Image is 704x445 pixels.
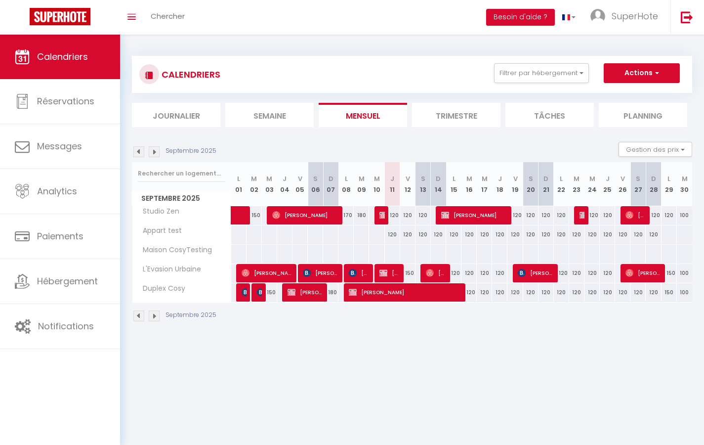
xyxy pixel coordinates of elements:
div: 120 [446,225,461,244]
p: Septembre 2025 [166,311,216,320]
span: Hébergement [37,275,98,287]
div: 120 [523,225,538,244]
abbr: M [266,174,272,183]
span: [PERSON_NAME] [349,283,461,302]
abbr: D [543,174,548,183]
img: ... [590,9,605,24]
div: 120 [507,206,523,224]
th: 24 [584,162,600,206]
div: 170 [338,206,354,224]
span: [PERSON_NAME] [349,264,369,282]
th: 21 [538,162,554,206]
th: 27 [630,162,646,206]
span: Paiements [37,230,83,242]
div: 120 [630,225,646,244]
abbr: D [329,174,333,183]
span: [PERSON_NAME] [379,264,400,282]
abbr: L [667,174,670,183]
div: 120 [492,283,507,302]
span: Chercher [151,11,185,21]
span: [PERSON_NAME] [441,206,507,224]
abbr: L [345,174,348,183]
div: 120 [461,225,477,244]
li: Planning [599,103,687,127]
th: 13 [415,162,431,206]
button: Actions [604,63,680,83]
input: Rechercher un logement... [138,165,225,182]
th: 26 [615,162,630,206]
span: Réservations [37,95,94,107]
th: 22 [554,162,569,206]
span: [PERSON_NAME] [379,206,384,224]
abbr: S [636,174,640,183]
abbr: M [359,174,365,183]
p: Septembre 2025 [166,146,216,156]
abbr: J [498,174,502,183]
div: 100 [677,264,692,282]
span: Duplex Cosy [134,283,188,294]
li: Trimestre [412,103,500,127]
abbr: V [406,174,410,183]
th: 10 [369,162,384,206]
div: 120 [630,283,646,302]
th: 08 [338,162,354,206]
div: 120 [415,225,431,244]
span: [PERSON_NAME] [272,206,338,224]
span: [PERSON_NAME] [242,264,292,282]
span: Septembre 2025 [132,191,231,206]
span: [PERSON_NAME] [426,264,446,282]
span: SuperHote [612,10,658,22]
abbr: S [421,174,425,183]
th: 06 [308,162,323,206]
div: 120 [600,264,615,282]
abbr: D [436,174,441,183]
h3: CALENDRIERS [159,63,220,86]
div: 120 [600,283,615,302]
img: Super Booking [30,8,90,25]
div: 150 [662,283,677,302]
li: Semaine [225,103,314,127]
th: 11 [385,162,400,206]
button: Gestion des prix [619,142,692,157]
div: 120 [646,206,661,224]
span: [PERSON_NAME] [257,283,262,302]
div: 120 [538,206,554,224]
div: 150 [400,264,415,282]
span: Notifications [38,320,94,332]
abbr: M [482,174,488,183]
abbr: M [251,174,257,183]
th: 14 [431,162,446,206]
div: 180 [323,283,338,302]
div: 120 [615,225,630,244]
li: Tâches [505,103,594,127]
abbr: V [298,174,302,183]
div: 120 [523,206,538,224]
abbr: J [283,174,287,183]
span: [PERSON_NAME] [580,206,584,224]
div: 120 [461,283,477,302]
abbr: V [513,174,518,183]
span: [PERSON_NAME] [625,264,661,282]
div: 120 [492,264,507,282]
abbr: M [682,174,688,183]
div: 120 [584,206,600,224]
span: Calendriers [37,50,88,63]
button: Ouvrir le widget de chat LiveChat [8,4,38,34]
li: Mensuel [319,103,407,127]
th: 03 [262,162,277,206]
th: 29 [662,162,677,206]
div: 120 [385,206,400,224]
div: 120 [600,206,615,224]
div: 120 [400,206,415,224]
div: 180 [354,206,369,224]
span: [PERSON_NAME] [288,283,323,302]
abbr: L [453,174,456,183]
span: [PERSON_NAME] [518,264,553,282]
img: logout [681,11,693,23]
div: 120 [569,264,584,282]
th: 05 [292,162,308,206]
abbr: V [621,174,625,183]
abbr: M [589,174,595,183]
div: 120 [507,283,523,302]
th: 30 [677,162,692,206]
